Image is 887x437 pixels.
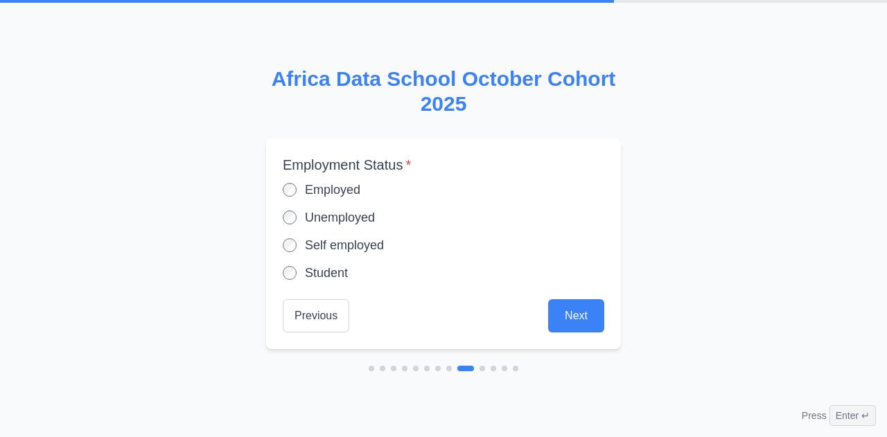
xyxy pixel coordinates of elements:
button: Next [548,299,604,332]
label: Employed [305,180,360,199]
span: Enter ↵ [829,405,876,426]
h2: Africa Data School October Cohort 2025 [266,66,621,116]
label: Self employed [305,235,384,255]
div: Press [802,405,876,426]
label: Employment Status [283,155,604,175]
label: Student [305,263,348,283]
button: Previous [283,299,349,332]
label: Unemployed [305,208,375,227]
